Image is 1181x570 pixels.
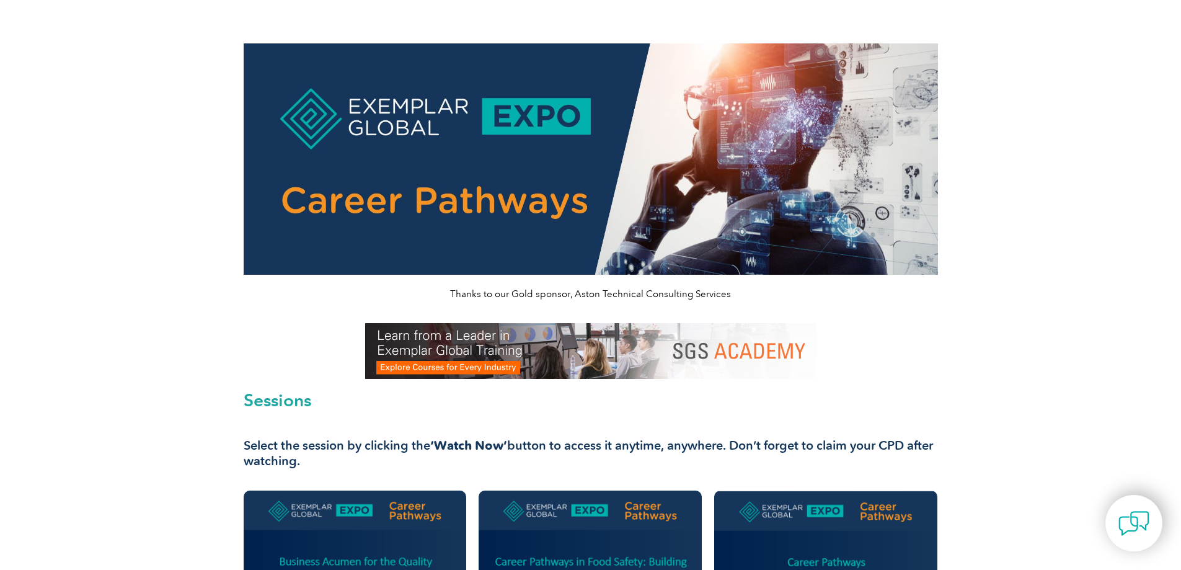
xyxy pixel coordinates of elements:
img: SGS [365,323,816,379]
h3: Select the session by clicking the button to access it anytime, anywhere. Don’t forget to claim y... [244,438,938,469]
h2: Sessions [244,391,938,409]
img: career pathways [244,43,938,275]
p: Thanks to our Gold sponsor, Aston Technical Consulting Services [244,287,938,301]
strong: ‘Watch Now’ [430,438,507,453]
img: contact-chat.png [1118,508,1149,539]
